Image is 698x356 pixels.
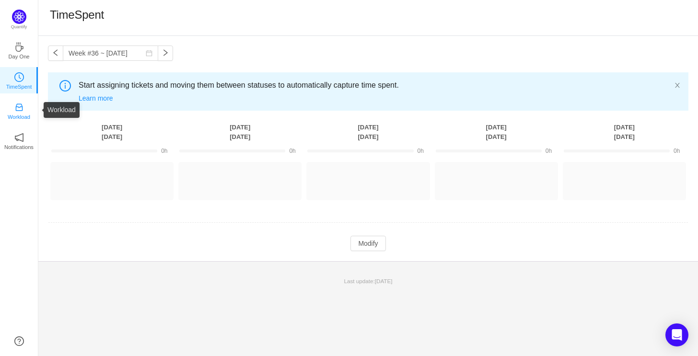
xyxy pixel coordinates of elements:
i: icon: inbox [14,103,24,112]
button: icon: close [674,80,681,91]
button: Modify [350,236,385,251]
button: icon: right [158,46,173,61]
img: Quantify [12,10,26,24]
input: Select a week [63,46,158,61]
p: Quantify [11,24,27,31]
th: [DATE] [DATE] [560,122,688,142]
th: [DATE] [DATE] [48,122,176,142]
span: 0h [546,148,552,154]
span: Last update: [344,278,393,284]
th: [DATE] [DATE] [304,122,432,142]
button: icon: left [48,46,63,61]
div: Open Intercom Messenger [665,323,688,346]
i: icon: calendar [146,50,152,57]
i: icon: notification [14,133,24,142]
i: icon: close [674,82,681,89]
p: Workload [8,113,30,121]
th: [DATE] [DATE] [432,122,560,142]
p: Notifications [4,143,34,151]
a: icon: clock-circleTimeSpent [14,75,24,85]
span: 0h [289,148,295,154]
a: icon: inboxWorkload [14,105,24,115]
span: 0h [418,148,424,154]
a: Learn more [79,94,113,102]
p: TimeSpent [6,82,32,91]
span: Start assigning tickets and moving them between statuses to automatically capture time spent. [79,80,674,91]
span: 0h [674,148,680,154]
p: Day One [8,52,29,61]
span: [DATE] [375,278,393,284]
i: icon: clock-circle [14,72,24,82]
a: icon: notificationNotifications [14,136,24,145]
a: icon: question-circle [14,336,24,346]
th: [DATE] [DATE] [176,122,304,142]
i: icon: info-circle [59,80,71,92]
span: 0h [161,148,167,154]
i: icon: coffee [14,42,24,52]
h1: TimeSpent [50,8,104,22]
a: icon: coffeeDay One [14,45,24,55]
